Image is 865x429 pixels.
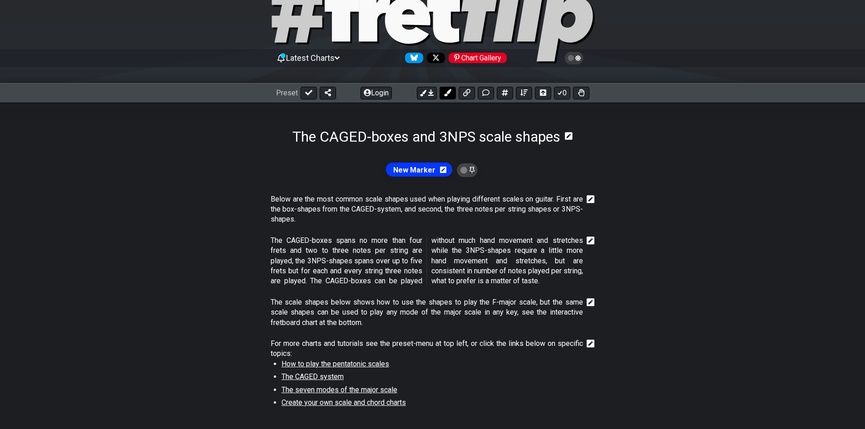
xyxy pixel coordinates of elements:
[497,87,513,99] button: Add scale/chord fretkit item
[445,53,507,63] a: #fretflip at Pinterest
[361,87,392,99] button: Login
[401,53,423,63] a: Follow #fretflip at Bluesky
[554,87,570,99] button: 0
[282,360,389,368] span: How to play the pentatonic scales
[320,87,336,99] button: Share Preset
[271,297,583,328] span: Click to edit
[271,194,583,225] p: Below are the most common scale shapes used when playing different scales on guitar. First are th...
[456,162,479,178] span: Toggle Sticky View
[282,398,406,407] span: Create your own scale and chord charts
[282,372,344,381] span: The CAGED system
[587,236,595,247] i: Edit
[516,87,532,99] button: Open sort Window
[292,128,560,145] h1: Click to edit
[276,89,298,97] span: Preset
[440,163,446,177] i: Edit mode
[271,236,583,286] p: The CAGED-boxes spans no more than four frets and two to three notes per string are played, the 3...
[440,87,456,99] button: Add an identical marker to each fretkit.
[478,87,494,99] button: Add Text
[449,53,507,63] div: Chart Gallery
[587,297,595,308] i: Edit
[271,339,583,418] span: Click to edit
[271,236,583,286] span: Click to edit
[569,54,579,62] span: Toggle light / dark theme
[271,339,583,359] p: For more charts and tutorials see the preset-menu at top left, or click the links below on specif...
[587,194,595,205] i: Edit
[271,194,583,225] span: Click to edit
[573,87,589,99] button: Toggle Dexterity for all fretkits
[587,339,595,350] i: Edit
[459,87,475,99] button: Add media link
[271,297,583,328] p: The scale shapes below shows how to use the shapes to play the F-major scale, but the same scale ...
[301,87,317,99] button: Done edit!
[282,385,397,394] span: The seven modes of the major scale
[423,53,445,63] a: Follow #fretflip at X
[535,87,551,99] button: Toggle horizontal chord view
[286,53,335,63] span: Latest Charts
[393,163,435,177] span: Global marker edit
